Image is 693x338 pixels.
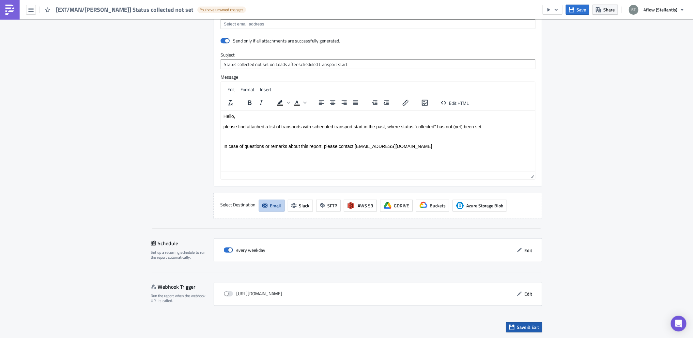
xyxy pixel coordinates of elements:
img: Avatar [628,4,639,15]
div: Open Intercom Messenger [671,316,686,331]
span: Share [603,6,615,13]
span: 4flow (Stellantis) [643,6,677,13]
span: Save & Exit [517,324,539,331]
button: Bold [244,98,255,107]
img: PushMetrics [5,5,15,15]
button: Save [566,5,589,15]
div: Text color [291,98,308,107]
button: Insert/edit link [400,98,411,107]
div: Background color [275,98,291,107]
button: Share [593,5,618,15]
button: Increase indent [381,98,392,107]
span: Insert [260,86,271,93]
button: Decrease indent [369,98,380,107]
label: Select Destination [220,200,255,210]
button: 4flow (Stellantis) [625,3,688,17]
button: Italic [255,98,267,107]
div: Schedule [151,238,214,248]
input: Select em ail add ress [222,21,533,27]
span: Azure Storage Blob [466,202,503,209]
span: You have unsaved changes [200,7,243,12]
button: Edit HTML [439,98,471,107]
button: Slack [288,200,313,212]
span: Buckets [430,202,446,209]
button: Align left [316,98,327,107]
button: Edit [514,289,535,299]
iframe: Rich Text Area [221,111,535,171]
div: [URL][DOMAIN_NAME] [224,289,282,299]
span: Edit [227,86,235,93]
button: Align center [327,98,338,107]
div: Run the report when the webhook URL is called. [151,294,209,304]
button: Edit [514,245,535,255]
span: Email [270,202,281,209]
span: Slack [299,202,309,209]
button: Align right [339,98,350,107]
span: Format [240,86,254,93]
span: Azure Storage Blob [456,202,464,210]
span: Edit [524,291,532,298]
div: every weekday [224,245,265,255]
div: Resize [528,171,535,179]
button: SFTP [316,200,341,212]
button: GDRIVE [380,200,413,212]
button: Insert/edit image [419,98,430,107]
button: Buckets [416,200,449,212]
span: Edit HTML [449,99,469,106]
span: [EXT/MAN/[PERSON_NAME]] Status collected not set [56,6,194,13]
button: Save & Exit [506,322,542,332]
span: Save [577,6,586,13]
span: GDRIVE [394,202,409,209]
button: Azure Storage BlobAzure Storage Blob [453,200,507,212]
label: Message [221,74,535,80]
div: Set up a recurring schedule to run the report automatically. [151,250,209,260]
label: Subject [221,52,535,58]
button: AWS S3 [344,200,377,212]
button: Justify [350,98,361,107]
span: SFTP [327,202,337,209]
span: Edit [524,247,532,254]
div: Webhook Trigger [151,282,214,292]
button: Clear formatting [225,98,236,107]
div: Send only if all attachments are successfully generated. [233,38,340,44]
button: Email [259,200,285,212]
span: AWS S3 [358,202,373,209]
